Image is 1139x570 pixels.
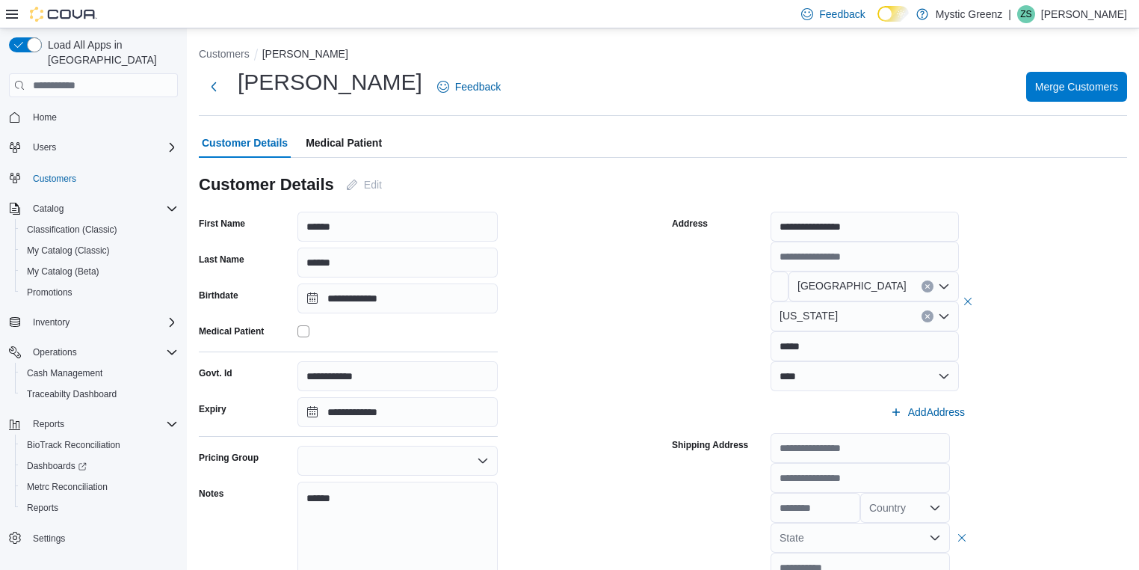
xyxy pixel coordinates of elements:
[21,364,108,382] a: Cash Management
[877,6,909,22] input: Dark Mode
[199,176,334,194] h3: Customer Details
[27,388,117,400] span: Traceabilty Dashboard
[33,533,65,545] span: Settings
[3,198,184,219] button: Catalog
[21,221,123,239] a: Classification (Classic)
[27,343,178,361] span: Operations
[27,530,71,548] a: Settings
[21,284,78,301] a: Promotions
[21,436,178,454] span: BioTrack Reconciliation
[21,478,178,496] span: Metrc Reconciliation
[15,497,184,518] button: Reports
[306,128,382,158] span: Medical Patient
[672,439,748,451] label: Shipping Address
[3,167,184,189] button: Customers
[33,111,57,123] span: Home
[922,281,933,292] button: Clear input
[199,48,250,60] button: Customers
[364,177,382,192] span: Edit
[199,488,223,500] label: Notes
[21,263,105,281] a: My Catalog (Beta)
[27,367,102,379] span: Cash Management
[21,385,178,403] span: Traceabilty Dashboard
[27,266,99,278] span: My Catalog (Beta)
[42,37,178,67] span: Load All Apps in [GEOGRAPHIC_DATA]
[27,415,70,433] button: Reports
[27,168,178,187] span: Customers
[202,128,288,158] span: Customer Details
[929,532,941,544] button: Open list of options
[262,48,348,60] button: [PERSON_NAME]
[15,219,184,240] button: Classification (Classic)
[33,173,76,185] span: Customers
[238,67,422,97] h1: [PERSON_NAME]
[1017,5,1035,23] div: Zoey Shull
[1020,5,1031,23] span: ZS
[30,7,97,22] img: Cova
[33,203,64,215] span: Catalog
[1035,79,1118,94] span: Merge Customers
[27,439,120,451] span: BioTrack Reconciliation
[780,307,838,325] span: [US_STATE]
[929,502,941,514] button: Open list of options
[3,414,184,435] button: Reports
[21,263,178,281] span: My Catalog (Beta)
[15,476,184,497] button: Metrc Reconciliation
[3,312,184,333] button: Inventory
[15,261,184,282] button: My Catalog (Beta)
[3,342,184,363] button: Operations
[27,200,178,218] span: Catalog
[27,529,178,548] span: Settings
[27,224,117,236] span: Classification (Classic)
[477,455,489,467] button: Open list of options
[1008,5,1011,23] p: |
[27,343,83,361] button: Operations
[21,499,178,517] span: Reports
[297,284,498,313] input: Press the down key to open a popover containing a calendar.
[21,364,178,382] span: Cash Management
[21,242,116,260] a: My Catalog (Classic)
[33,141,56,153] span: Users
[27,502,58,514] span: Reports
[27,313,75,331] button: Inventory
[199,254,244,266] label: Last Name
[908,405,965,420] span: Add Address
[199,72,229,102] button: Next
[797,277,907,295] span: [GEOGRAPHIC_DATA]
[199,218,245,230] label: First Name
[33,418,64,430] span: Reports
[27,460,87,472] span: Dashboards
[15,384,184,405] button: Traceabilty Dashboard
[33,316,70,328] span: Inventory
[27,415,178,433] span: Reports
[199,403,226,415] label: Expiry
[21,457,178,475] span: Dashboards
[15,240,184,261] button: My Catalog (Classic)
[27,138,62,156] button: Users
[15,282,184,303] button: Promotions
[21,242,178,260] span: My Catalog (Classic)
[33,346,77,358] span: Operations
[455,79,501,94] span: Feedback
[21,385,123,403] a: Traceabilty Dashboard
[21,436,126,454] a: BioTrack Reconciliation
[431,72,507,102] a: Feedback
[3,137,184,158] button: Users
[922,310,933,322] button: Clear input
[27,481,108,493] span: Metrc Reconciliation
[938,281,950,292] button: Open list of options
[27,108,178,126] span: Home
[27,286,72,298] span: Promotions
[27,245,110,257] span: My Catalog (Classic)
[15,363,184,384] button: Cash Management
[199,452,259,464] label: Pricing Group
[819,7,865,22] span: Feedback
[199,325,264,337] label: Medical Patient
[1026,72,1127,102] button: Merge Customers
[3,106,184,128] button: Home
[938,310,950,322] button: Open list of options
[15,456,184,476] a: Dashboards
[27,108,63,126] a: Home
[21,457,93,475] a: Dashboards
